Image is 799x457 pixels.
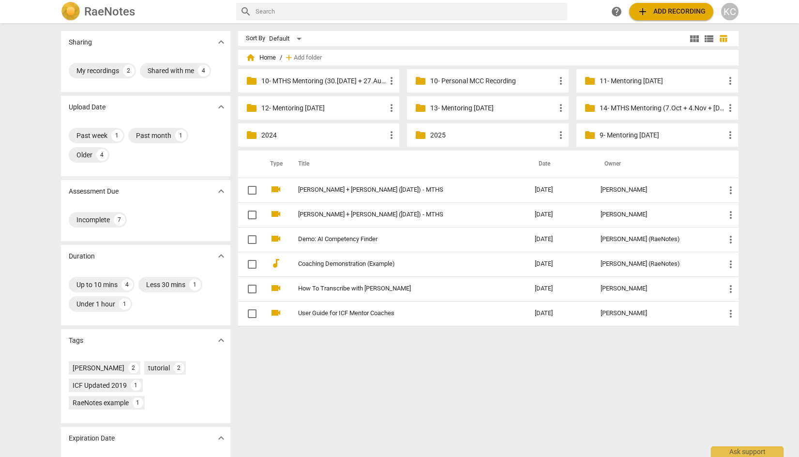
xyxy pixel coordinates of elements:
th: Date [527,151,593,178]
span: folder [246,75,257,87]
button: Show more [214,249,228,263]
span: more_vert [555,102,567,114]
span: view_module [689,33,700,45]
span: expand_more [215,432,227,444]
div: 4 [198,65,210,76]
div: RaeNotes example [73,398,129,408]
td: [DATE] [527,178,593,202]
div: [PERSON_NAME] (RaeNotes) [601,236,709,243]
div: [PERSON_NAME] [73,363,124,373]
p: Upload Date [69,102,106,112]
span: videocam [270,208,282,220]
span: folder [246,129,257,141]
th: Type [262,151,286,178]
span: add [637,6,648,17]
div: 1 [131,380,141,391]
div: [PERSON_NAME] [601,310,709,317]
div: Incomplete [76,215,110,225]
button: Show more [214,333,228,348]
a: LogoRaeNotes [61,2,228,21]
div: ICF Updated 2019 [73,381,127,390]
span: folder [584,75,596,87]
div: 2 [123,65,135,76]
span: folder [246,102,257,114]
span: more_vert [725,259,737,270]
span: videocam [270,282,282,294]
button: Tile view [687,31,702,46]
div: [PERSON_NAME] [601,211,709,218]
div: [PERSON_NAME] [601,186,709,194]
div: Default [269,31,305,46]
a: Coaching Demonstration (Example) [298,260,500,268]
div: 1 [133,397,143,408]
p: Assessment Due [69,186,119,197]
button: Show more [214,100,228,114]
img: Logo [61,2,80,21]
p: 10- Personal MCC Recording [430,76,555,86]
td: [DATE] [527,301,593,326]
span: more_vert [725,184,737,196]
div: Under 1 hour [76,299,115,309]
p: Expiration Date [69,433,115,443]
div: Less 30 mins [146,280,185,289]
div: Ask support [711,446,784,457]
span: more_vert [386,129,397,141]
a: User Guide for ICF Mentor Coaches [298,310,500,317]
div: 1 [111,130,123,141]
span: videocam [270,307,282,319]
div: [PERSON_NAME] [601,285,709,292]
a: How To Transcribe with [PERSON_NAME] [298,285,500,292]
span: videocam [270,183,282,195]
th: Title [286,151,527,178]
span: table_chart [719,34,728,43]
button: KC [721,3,739,20]
div: Shared with me [148,66,194,76]
span: folder [415,102,426,114]
span: Home [246,53,276,62]
td: [DATE] [527,276,593,301]
div: [PERSON_NAME] (RaeNotes) [601,260,709,268]
td: [DATE] [527,252,593,276]
span: expand_more [215,36,227,48]
span: more_vert [724,75,736,87]
span: more_vert [724,102,736,114]
div: Past month [136,131,171,140]
p: Duration [69,251,95,261]
span: expand_more [215,335,227,346]
div: Sort By [246,35,265,42]
p: Sharing [69,37,92,47]
a: [PERSON_NAME] + [PERSON_NAME] ([DATE]) - MTHS [298,186,500,194]
td: [DATE] [527,227,593,252]
p: 2024 [261,130,386,140]
div: 4 [96,149,108,161]
p: 12- Mentoring Sep.2025 [261,103,386,113]
span: more_vert [725,308,737,320]
input: Search [256,4,563,19]
span: add [284,53,294,62]
td: [DATE] [527,202,593,227]
span: more_vert [725,209,737,221]
span: audiotrack [270,258,282,269]
button: Show more [214,431,228,445]
span: view_list [703,33,715,45]
span: Add folder [294,54,322,61]
span: more_vert [724,129,736,141]
p: 11- Mentoring Aug.2025 [600,76,724,86]
span: more_vert [725,234,737,245]
th: Owner [593,151,717,178]
div: 1 [189,279,201,290]
div: 2 [174,363,184,373]
button: Table view [716,31,731,46]
p: 13- Mentoring Oct.2025 [430,103,555,113]
button: Show more [214,35,228,49]
span: more_vert [555,75,567,87]
span: more_vert [386,102,397,114]
span: expand_more [215,101,227,113]
p: 2025 [430,130,555,140]
div: 1 [175,130,187,141]
p: 9- Mentoring Jul.2025 [600,130,724,140]
span: videocam [270,233,282,244]
button: Upload [629,3,713,20]
div: Up to 10 mins [76,280,118,289]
